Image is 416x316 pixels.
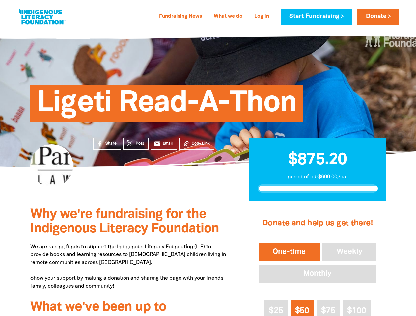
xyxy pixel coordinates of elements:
span: Why we're fundraising for the Indigenous Literacy Foundation [30,208,219,235]
h3: What we've been up to [30,300,230,315]
span: $50 [295,307,309,315]
a: Log In [250,12,273,22]
span: Copy Link [192,141,210,146]
span: Share [105,141,117,146]
span: $875.20 [288,152,347,168]
p: raised of our $600.00 goal [258,173,378,181]
a: Fundraising News [155,12,206,22]
a: What we do [210,12,246,22]
span: Post [136,141,144,146]
a: Donate [357,9,399,25]
span: $100 [347,307,366,315]
a: Share [93,138,121,150]
p: We are raising funds to support the Indigenous Literacy Foundation (ILF) to provide books and lea... [30,243,230,290]
button: Copy Link [179,138,214,150]
span: $25 [269,307,283,315]
button: Weekly [321,242,378,262]
a: Start Fundraising [281,9,352,25]
button: Monthly [257,264,377,284]
i: email [154,140,161,147]
a: Post [123,138,149,150]
button: One-time [257,242,321,262]
h2: Donate and help us get there! [257,210,377,237]
span: Email [163,141,173,146]
span: Ligeti Read-A-Thon [37,90,297,122]
a: emailEmail [151,138,178,150]
span: $75 [321,307,335,315]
